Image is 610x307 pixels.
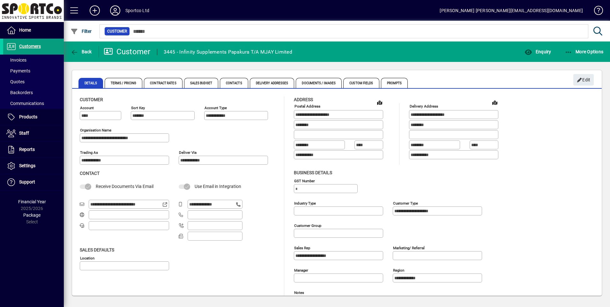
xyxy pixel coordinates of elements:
[205,106,227,110] mat-label: Account Type
[3,65,64,76] a: Payments
[19,114,37,119] span: Products
[294,201,316,205] mat-label: Industry type
[393,245,425,250] mat-label: Marketing/ Referral
[19,147,35,152] span: Reports
[71,49,92,54] span: Back
[393,268,404,272] mat-label: Region
[3,76,64,87] a: Quotes
[524,49,551,54] span: Enquiry
[3,55,64,65] a: Invoices
[71,29,92,34] span: Filter
[6,68,30,73] span: Payments
[144,78,182,88] span: Contract Rates
[80,128,111,132] mat-label: Organisation name
[184,78,218,88] span: Sales Budget
[6,101,44,106] span: Communications
[69,26,93,37] button: Filter
[105,5,125,16] button: Profile
[490,97,500,108] a: View on map
[85,5,105,16] button: Add
[3,125,64,141] a: Staff
[195,184,241,189] span: Use Email in Integration
[80,171,100,176] span: Contact
[3,109,64,125] a: Products
[296,78,342,88] span: Documents / Images
[107,28,127,34] span: Customer
[3,22,64,38] a: Home
[577,75,591,85] span: Edit
[220,78,248,88] span: Contacts
[573,74,594,86] button: Edit
[381,78,408,88] span: Prompts
[19,179,35,184] span: Support
[19,163,35,168] span: Settings
[294,170,332,175] span: Business details
[565,49,604,54] span: More Options
[6,57,26,63] span: Invoices
[3,87,64,98] a: Backorders
[250,78,294,88] span: Delivery Addresses
[440,5,583,16] div: [PERSON_NAME] [PERSON_NAME][EMAIL_ADDRESS][DOMAIN_NAME]
[80,97,103,102] span: Customer
[375,97,385,108] a: View on map
[18,199,46,204] span: Financial Year
[80,106,94,110] mat-label: Account
[179,150,197,155] mat-label: Deliver via
[69,46,93,57] button: Back
[523,46,553,57] button: Enquiry
[393,201,418,205] mat-label: Customer type
[19,131,29,136] span: Staff
[104,47,151,57] div: Customer
[294,245,310,250] mat-label: Sales rep
[6,79,25,84] span: Quotes
[563,46,605,57] button: More Options
[19,27,31,33] span: Home
[131,106,145,110] mat-label: Sort key
[294,290,304,295] mat-label: Notes
[294,268,308,272] mat-label: Manager
[3,174,64,190] a: Support
[3,98,64,109] a: Communications
[125,5,149,16] div: Sportco Ltd
[19,44,41,49] span: Customers
[78,78,103,88] span: Details
[64,46,99,57] app-page-header-button: Back
[294,97,313,102] span: Address
[80,150,98,155] mat-label: Trading as
[23,213,41,218] span: Package
[3,142,64,158] a: Reports
[6,90,33,95] span: Backorders
[164,47,292,57] div: 3445 - Infinity Supplements Papakura T/A MJAY Limited
[105,78,143,88] span: Terms / Pricing
[96,184,153,189] span: Receive Documents Via Email
[294,178,315,183] mat-label: GST Number
[80,247,114,252] span: Sales defaults
[294,223,321,228] mat-label: Customer group
[343,78,379,88] span: Custom Fields
[80,256,94,260] mat-label: Location
[3,158,64,174] a: Settings
[589,1,602,22] a: Knowledge Base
